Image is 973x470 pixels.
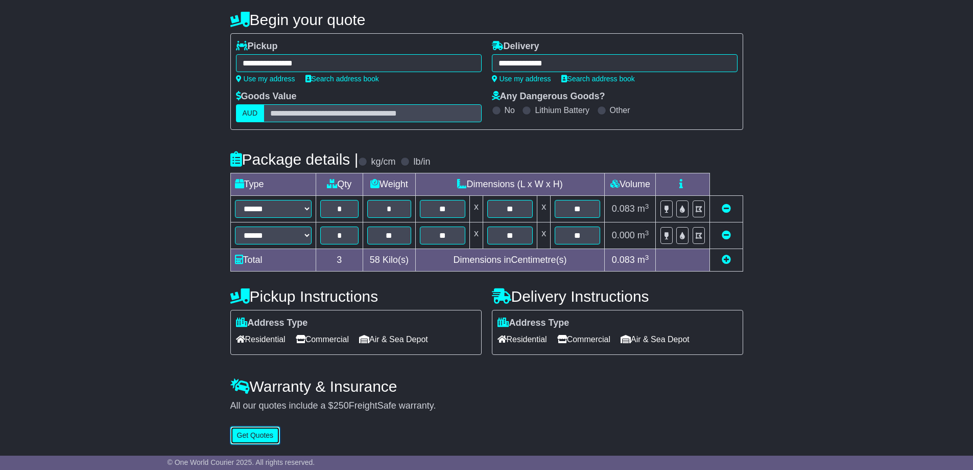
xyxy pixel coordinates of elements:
[316,249,363,272] td: 3
[645,254,649,261] sup: 3
[415,173,605,196] td: Dimensions (L x W x H)
[492,288,743,305] h4: Delivery Instructions
[637,255,649,265] span: m
[236,318,308,329] label: Address Type
[722,204,731,214] a: Remove this item
[415,249,605,272] td: Dimensions in Centimetre(s)
[637,204,649,214] span: m
[612,204,635,214] span: 0.083
[236,331,286,347] span: Residential
[236,75,295,83] a: Use my address
[612,255,635,265] span: 0.083
[497,318,569,329] label: Address Type
[492,41,539,52] label: Delivery
[561,75,635,83] a: Search address book
[371,156,395,168] label: kg/cm
[605,173,656,196] td: Volume
[645,203,649,210] sup: 3
[168,458,315,466] span: © One World Courier 2025. All rights reserved.
[497,331,547,347] span: Residential
[230,427,280,444] button: Get Quotes
[621,331,690,347] span: Air & Sea Depot
[363,249,416,272] td: Kilo(s)
[557,331,610,347] span: Commercial
[230,400,743,412] div: All our quotes include a $ FreightSafe warranty.
[236,91,297,102] label: Goods Value
[469,196,483,222] td: x
[722,230,731,240] a: Remove this item
[236,41,278,52] label: Pickup
[537,196,551,222] td: x
[236,104,265,122] label: AUD
[505,105,515,115] label: No
[469,222,483,249] td: x
[230,378,743,395] h4: Warranty & Insurance
[305,75,379,83] a: Search address book
[334,400,349,411] span: 250
[610,105,630,115] label: Other
[230,288,482,305] h4: Pickup Instructions
[370,255,380,265] span: 58
[413,156,430,168] label: lb/in
[230,11,743,28] h4: Begin your quote
[363,173,416,196] td: Weight
[492,75,551,83] a: Use my address
[612,230,635,240] span: 0.000
[492,91,605,102] label: Any Dangerous Goods?
[359,331,428,347] span: Air & Sea Depot
[230,249,316,272] td: Total
[296,331,349,347] span: Commercial
[230,173,316,196] td: Type
[645,229,649,237] sup: 3
[230,151,359,168] h4: Package details |
[637,230,649,240] span: m
[535,105,589,115] label: Lithium Battery
[722,255,731,265] a: Add new item
[537,222,551,249] td: x
[316,173,363,196] td: Qty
